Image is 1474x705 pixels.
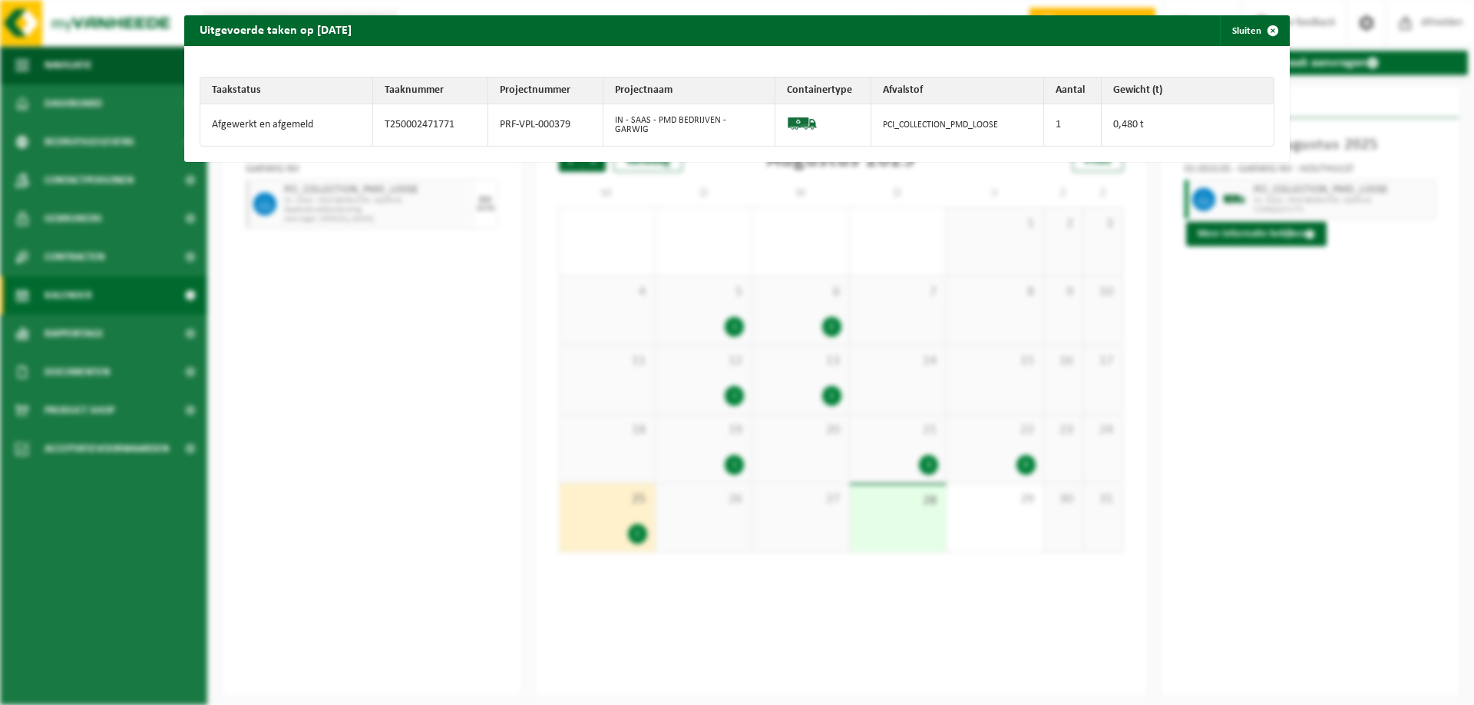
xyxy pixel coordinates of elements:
[1220,15,1288,46] button: Sluiten
[603,77,776,104] th: Projectnaam
[488,104,603,146] td: PRF-VPL-000379
[787,108,818,139] img: BL-SO-LV
[603,104,776,146] td: IN - SAAS - PMD BEDRIJVEN - GARWIG
[200,104,373,146] td: Afgewerkt en afgemeld
[488,77,603,104] th: Projectnummer
[1044,77,1102,104] th: Aantal
[871,77,1044,104] th: Afvalstof
[184,15,367,44] h2: Uitgevoerde taken op [DATE]
[1102,77,1274,104] th: Gewicht (t)
[373,104,488,146] td: T250002471771
[373,77,488,104] th: Taaknummer
[1044,104,1102,146] td: 1
[200,77,373,104] th: Taakstatus
[1102,104,1274,146] td: 0,480 t
[775,77,871,104] th: Containertype
[871,104,1044,146] td: PCI_COLLECTION_PMD_LOOSE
